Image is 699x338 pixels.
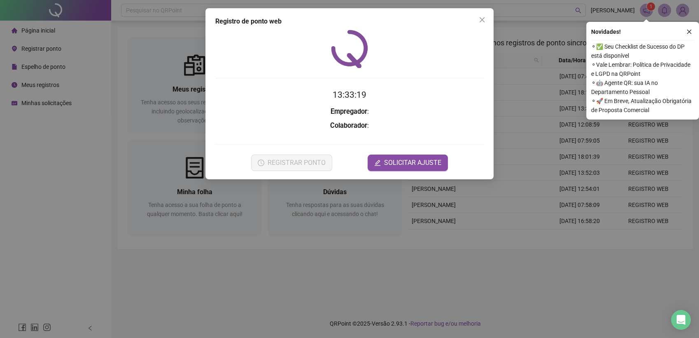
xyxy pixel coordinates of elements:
button: editSOLICITAR AJUSTE [368,155,448,171]
span: close [479,16,485,23]
span: ⚬ Vale Lembrar: Política de Privacidade e LGPD na QRPoint [591,60,694,78]
span: Novidades ! [591,27,621,36]
span: edit [374,160,381,166]
img: QRPoint [331,30,368,68]
strong: Colaborador [330,122,367,129]
time: 13:33:19 [333,90,366,100]
button: Close [475,13,489,26]
span: ⚬ 🚀 Em Breve, Atualização Obrigatória de Proposta Comercial [591,96,694,115]
strong: Empregador [331,108,367,115]
h3: : [215,106,484,117]
button: REGISTRAR PONTO [251,155,332,171]
span: SOLICITAR AJUSTE [384,158,441,168]
h3: : [215,120,484,131]
span: ⚬ ✅ Seu Checklist de Sucesso do DP está disponível [591,42,694,60]
span: ⚬ 🤖 Agente QR: sua IA no Departamento Pessoal [591,78,694,96]
div: Registro de ponto web [215,16,484,26]
span: close [686,29,692,35]
div: Open Intercom Messenger [671,310,691,330]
